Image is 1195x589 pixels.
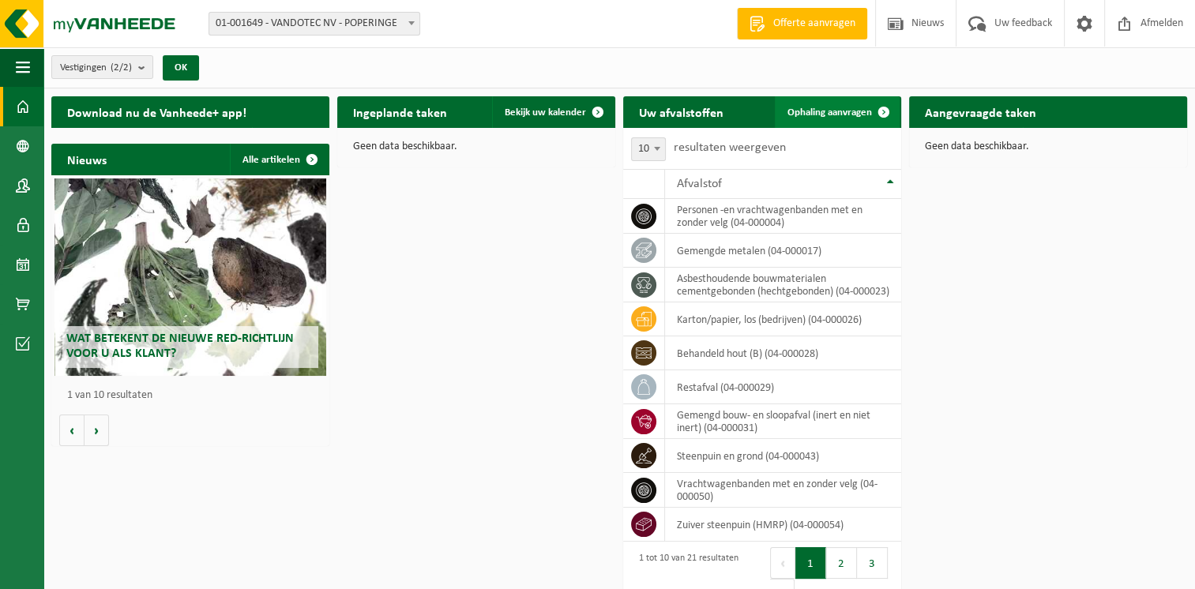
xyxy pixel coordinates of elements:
td: gemengde metalen (04-000017) [665,234,901,268]
h2: Download nu de Vanheede+ app! [51,96,262,127]
button: Vorige [59,415,85,446]
span: 10 [631,137,666,161]
h2: Uw afvalstoffen [623,96,739,127]
td: gemengd bouw- en sloopafval (inert en niet inert) (04-000031) [665,404,901,439]
td: steenpuin en grond (04-000043) [665,439,901,473]
p: Geen data beschikbaar. [353,141,599,152]
span: 10 [632,138,665,160]
td: asbesthoudende bouwmaterialen cementgebonden (hechtgebonden) (04-000023) [665,268,901,302]
td: restafval (04-000029) [665,370,901,404]
button: OK [163,55,199,81]
a: Alle artikelen [230,144,328,175]
count: (2/2) [111,62,132,73]
button: 3 [857,547,888,579]
a: Offerte aanvragen [737,8,867,39]
span: 01-001649 - VANDOTEC NV - POPERINGE [209,13,419,35]
h2: Ingeplande taken [337,96,463,127]
p: Geen data beschikbaar. [925,141,1171,152]
span: 01-001649 - VANDOTEC NV - POPERINGE [209,12,420,36]
span: Vestigingen [60,56,132,80]
h2: Nieuws [51,144,122,174]
button: Vestigingen(2/2) [51,55,153,79]
td: karton/papier, los (bedrijven) (04-000026) [665,302,901,336]
span: Wat betekent de nieuwe RED-richtlijn voor u als klant? [66,332,294,360]
button: 2 [826,547,857,579]
label: resultaten weergeven [674,141,786,154]
button: 1 [795,547,826,579]
a: Wat betekent de nieuwe RED-richtlijn voor u als klant? [54,178,327,376]
button: Volgende [85,415,109,446]
h2: Aangevraagde taken [909,96,1052,127]
button: Previous [770,547,795,579]
span: Ophaling aanvragen [787,107,872,118]
td: behandeld hout (B) (04-000028) [665,336,901,370]
span: Offerte aanvragen [769,16,859,32]
p: 1 van 10 resultaten [67,390,321,401]
a: Ophaling aanvragen [775,96,900,128]
td: vrachtwagenbanden met en zonder velg (04-000050) [665,473,901,508]
td: zuiver steenpuin (HMRP) (04-000054) [665,508,901,542]
span: Afvalstof [677,178,722,190]
span: Bekijk uw kalender [505,107,586,118]
td: personen -en vrachtwagenbanden met en zonder velg (04-000004) [665,199,901,234]
a: Bekijk uw kalender [492,96,614,128]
